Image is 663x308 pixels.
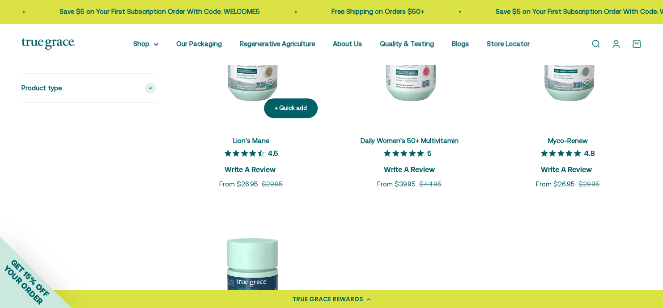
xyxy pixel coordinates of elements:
[548,137,588,144] a: Myco-Renew
[452,40,469,47] a: Blogs
[377,179,416,190] sale-price: From $39.95
[219,179,258,190] sale-price: From $26.95
[225,162,276,176] span: Write A Review
[275,104,307,113] div: + Quick add
[2,263,45,306] span: YOUR ORDER
[541,147,595,176] button: 4.8 out 5 stars rating in total 11 reviews. Jump to reviews.
[176,40,222,47] a: Our Packaging
[427,148,431,157] span: 5
[578,179,599,190] compare-at-price: $29.95
[233,137,269,144] a: Lion's Mane
[333,40,362,47] a: About Us
[133,38,158,49] summary: Shop
[240,40,315,47] a: Regenerative Agriculture
[536,179,575,190] sale-price: From $26.95
[361,137,459,144] a: Daily Women's 50+ Multivitamin
[541,162,592,176] span: Write A Review
[487,40,530,47] a: Store Locator
[262,179,283,190] compare-at-price: $29.95
[225,147,278,176] button: 4.5 out 5 stars rating in total 12 reviews. Jump to reviews.
[384,162,435,176] span: Write A Review
[292,295,363,304] div: TRUE GRACE REWARDS
[21,83,62,94] span: Product type
[419,179,442,190] compare-at-price: $44.95
[9,257,51,299] span: GET 15% OFF
[268,148,278,157] span: 4.5
[21,74,156,103] summary: Product type
[380,40,434,47] a: Quality & Testing
[51,6,251,17] p: Save $5 on Your First Subscription Order With Code: WELCOME5
[264,98,318,118] button: + Quick add
[584,148,595,157] span: 4.8
[384,147,435,176] button: 5 out 5 stars rating in total 8 reviews. Jump to reviews.
[323,8,416,15] a: Free Shipping on Orders $50+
